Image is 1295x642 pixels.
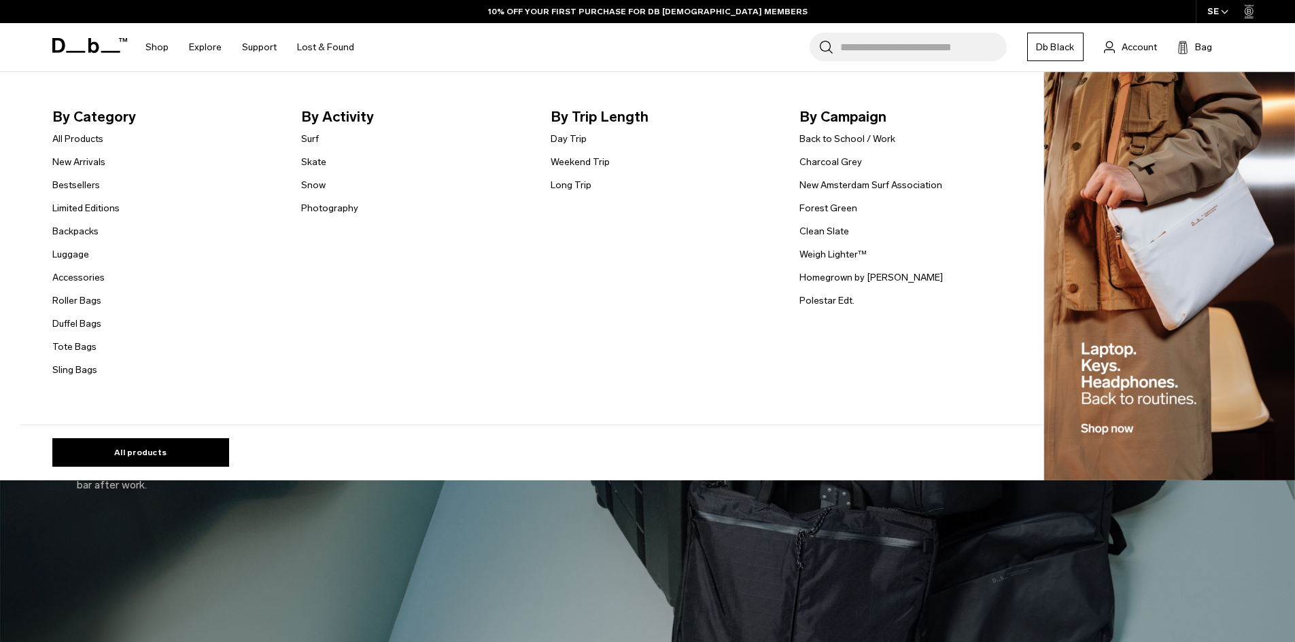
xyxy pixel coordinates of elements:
[52,247,89,262] a: Luggage
[799,178,942,192] a: New Amsterdam Surf Association
[488,5,808,18] a: 10% OFF YOUR FIRST PURCHASE FOR DB [DEMOGRAPHIC_DATA] MEMBERS
[135,23,364,71] nav: Main Navigation
[52,340,97,354] a: Tote Bags
[799,293,854,308] a: Polestar Edt.
[301,178,326,192] a: Snow
[1122,40,1157,54] span: Account
[551,178,591,192] a: Long Trip
[799,224,849,238] a: Clean Slate
[301,132,319,146] a: Surf
[52,363,97,377] a: Sling Bags
[52,155,105,169] a: New Arrivals
[52,317,101,331] a: Duffel Bags
[799,270,943,285] a: Homegrown by [PERSON_NAME]
[52,438,229,467] a: All products
[52,132,103,146] a: All Products
[799,132,895,146] a: Back to School / Work
[1027,33,1084,61] a: Db Black
[551,106,778,128] span: By Trip Length
[52,270,105,285] a: Accessories
[799,106,1027,128] span: By Campaign
[242,23,277,71] a: Support
[301,201,358,215] a: Photography
[297,23,354,71] a: Lost & Found
[799,247,867,262] a: Weigh Lighter™
[52,178,100,192] a: Bestsellers
[145,23,169,71] a: Shop
[1104,39,1157,55] a: Account
[301,155,326,169] a: Skate
[52,201,120,215] a: Limited Editions
[551,132,587,146] a: Day Trip
[52,293,101,308] a: Roller Bags
[1195,40,1212,54] span: Bag
[301,106,529,128] span: By Activity
[551,155,610,169] a: Weekend Trip
[1177,39,1212,55] button: Bag
[189,23,222,71] a: Explore
[799,201,857,215] a: Forest Green
[799,155,862,169] a: Charcoal Grey
[52,106,280,128] span: By Category
[52,224,99,238] a: Backpacks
